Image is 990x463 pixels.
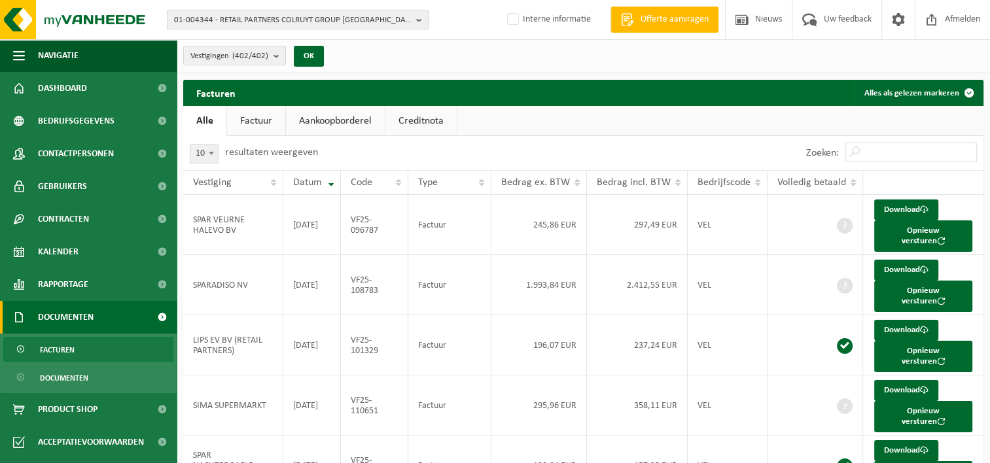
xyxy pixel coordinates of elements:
td: VF25-101329 [341,315,408,375]
label: resultaten weergeven [225,147,318,158]
td: VF25-096787 [341,195,408,255]
label: Interne informatie [504,10,591,29]
span: Contactpersonen [38,137,114,170]
td: 2.412,55 EUR [587,255,688,315]
span: Facturen [40,337,75,362]
span: Contracten [38,203,89,235]
span: Offerte aanvragen [637,13,712,26]
a: Download [874,440,938,461]
a: Creditnota [385,106,457,136]
span: Bedrijfsgegevens [38,105,115,137]
span: Bedrijfscode [698,177,751,188]
span: 10 [190,144,219,163]
button: OK [294,46,324,67]
td: [DATE] [283,315,342,375]
button: Opnieuw versturen [874,220,972,252]
td: VEL [688,195,768,255]
span: Navigatie [38,39,79,72]
span: Acceptatievoorwaarden [38,426,144,458]
td: 245,86 EUR [491,195,587,255]
span: Datum [293,177,322,188]
span: Type [418,177,438,188]
td: SIMA SUPERMARKT [183,375,283,436]
a: Factuur [227,106,285,136]
td: SPAR VEURNE HALEVO BV [183,195,283,255]
span: Documenten [38,301,94,334]
td: 1.993,84 EUR [491,255,587,315]
button: Vestigingen(402/402) [183,46,286,65]
span: Bedrag ex. BTW [501,177,570,188]
a: Download [874,199,938,220]
span: 10 [190,145,218,163]
a: Download [874,380,938,401]
span: Documenten [40,366,88,390]
td: LIPS EV BV (RETAIL PARTNERS) [183,315,283,375]
label: Zoeken: [806,148,839,158]
td: SPARADISO NV [183,255,283,315]
td: VF25-110651 [341,375,408,436]
span: Bedrag incl. BTW [597,177,671,188]
td: 297,49 EUR [587,195,688,255]
td: VEL [688,375,768,436]
a: Download [874,260,938,281]
td: [DATE] [283,375,342,436]
td: Factuur [408,255,491,315]
td: 196,07 EUR [491,315,587,375]
span: 01-004344 - RETAIL PARTNERS COLRUYT GROUP [GEOGRAPHIC_DATA] - [GEOGRAPHIC_DATA] [174,10,411,30]
span: Gebruikers [38,170,87,203]
span: Rapportage [38,268,88,301]
td: VEL [688,315,768,375]
a: Alle [183,106,226,136]
td: [DATE] [283,255,342,315]
a: Facturen [3,337,173,362]
span: Kalender [38,235,79,268]
button: Opnieuw versturen [874,281,972,312]
span: Product Shop [38,393,97,426]
span: Vestigingen [190,46,268,66]
td: Factuur [408,315,491,375]
a: Download [874,320,938,341]
a: Documenten [3,365,173,390]
td: VF25-108783 [341,255,408,315]
a: Offerte aanvragen [610,7,718,33]
span: Code [351,177,372,188]
td: 295,96 EUR [491,375,587,436]
td: Factuur [408,375,491,436]
span: Vestiging [193,177,232,188]
td: Factuur [408,195,491,255]
button: Opnieuw versturen [874,341,972,372]
button: Opnieuw versturen [874,401,972,432]
span: Dashboard [38,72,87,105]
button: 01-004344 - RETAIL PARTNERS COLRUYT GROUP [GEOGRAPHIC_DATA] - [GEOGRAPHIC_DATA] [167,10,429,29]
h2: Facturen [183,80,249,105]
span: Volledig betaald [777,177,846,188]
a: Aankoopborderel [286,106,385,136]
td: 358,11 EUR [587,375,688,436]
button: Alles als gelezen markeren [854,80,982,106]
td: VEL [688,255,768,315]
td: [DATE] [283,195,342,255]
td: 237,24 EUR [587,315,688,375]
count: (402/402) [232,52,268,60]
